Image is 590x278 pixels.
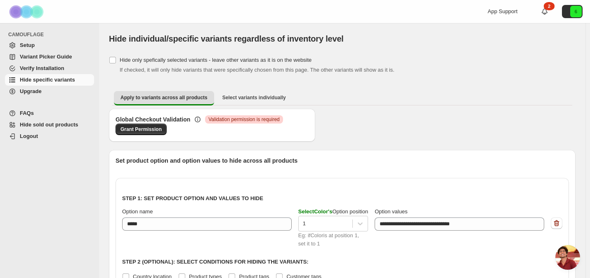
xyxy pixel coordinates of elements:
span: Upgrade [20,88,42,94]
button: Avatar with initials 6 [562,5,583,18]
h3: Global Checkout Validation [116,115,190,124]
a: Hide specific variants [5,74,94,86]
span: FAQs [20,110,34,116]
a: Verify Installation [5,63,94,74]
span: Grant Permission [120,126,162,133]
span: Hide specific variants [20,77,75,83]
p: Step 1: Set product option and values to hide [122,194,562,203]
span: Hide only spefically selected variants - leave other variants as it is on the website [120,57,312,63]
span: Validation permission is required [208,116,280,123]
span: Option position [298,208,368,215]
button: Apply to variants across all products [114,91,214,105]
p: Step 2 (Optional): Select conditions for hiding the variants: [122,258,562,266]
a: Setup [5,40,94,51]
span: Logout [20,133,38,139]
span: Verify Installation [20,65,64,71]
span: Setup [20,42,35,48]
a: Variant Picker Guide [5,51,94,63]
span: App Support [488,8,517,14]
span: Option name [122,208,153,215]
span: Select Color 's [298,208,333,215]
p: Set product option and option values to hide across all products [116,157,569,165]
div: Open chat [555,245,580,270]
span: Variant Picker Guide [20,54,72,60]
span: Apply to variants across all products [120,94,208,101]
span: Option values [375,208,408,215]
a: Logout [5,131,94,142]
a: Grant Permission [116,124,167,135]
span: If checked, it will only hide variants that were specifically chosen from this page. The other va... [120,67,394,73]
a: Upgrade [5,86,94,97]
span: CAMOUFLAGE [8,31,95,38]
a: 2 [540,7,549,16]
span: Select variants individually [222,94,286,101]
img: Camouflage [7,0,48,23]
button: Select variants individually [216,91,293,104]
a: Hide sold out products [5,119,94,131]
span: Hide sold out products [20,121,78,128]
span: Avatar with initials 6 [570,6,582,17]
text: 6 [575,9,577,14]
div: 2 [544,2,555,10]
span: Hide individual/specific variants regardless of inventory level [109,34,344,43]
div: Eg: if Color is at position 1, set it to 1 [298,231,368,248]
a: FAQs [5,107,94,119]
